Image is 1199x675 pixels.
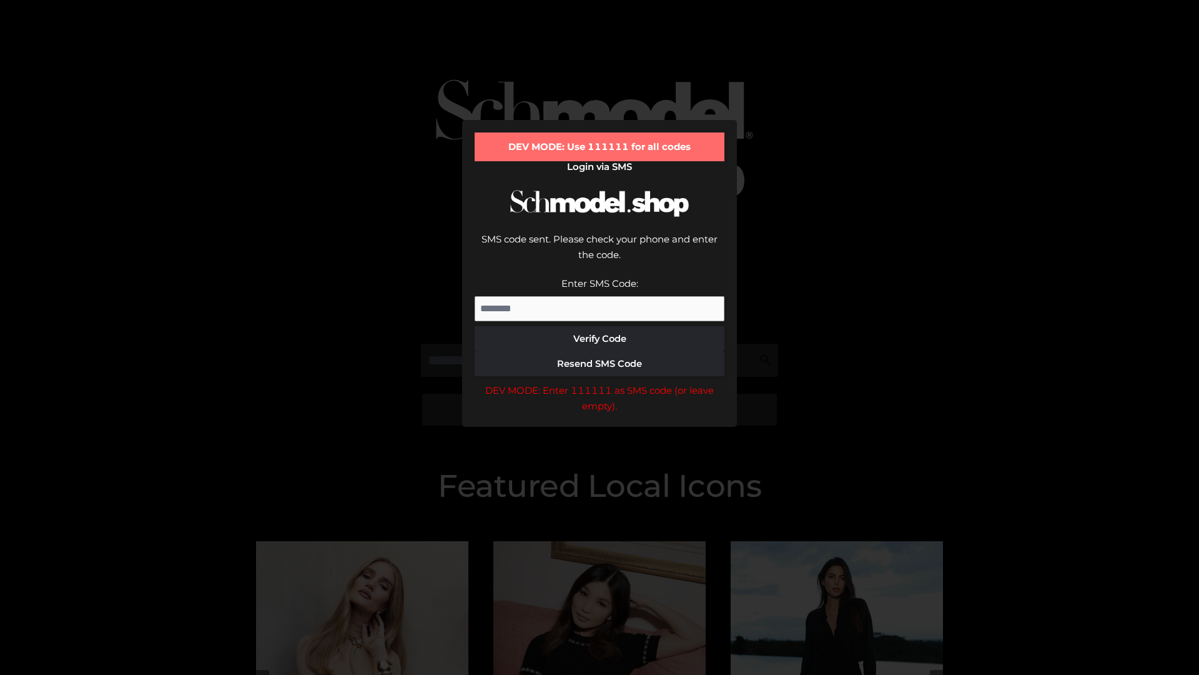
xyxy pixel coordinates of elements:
[561,277,638,289] label: Enter SMS Code:
[506,179,693,228] img: Schmodel Logo
[475,161,724,172] h2: Login via SMS
[475,382,724,414] div: DEV MODE: Enter 111111 as SMS code (or leave empty).
[475,326,724,351] button: Verify Code
[475,132,724,161] div: DEV MODE: Use 111111 for all codes
[475,231,724,276] div: SMS code sent. Please check your phone and enter the code.
[475,351,724,376] button: Resend SMS Code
